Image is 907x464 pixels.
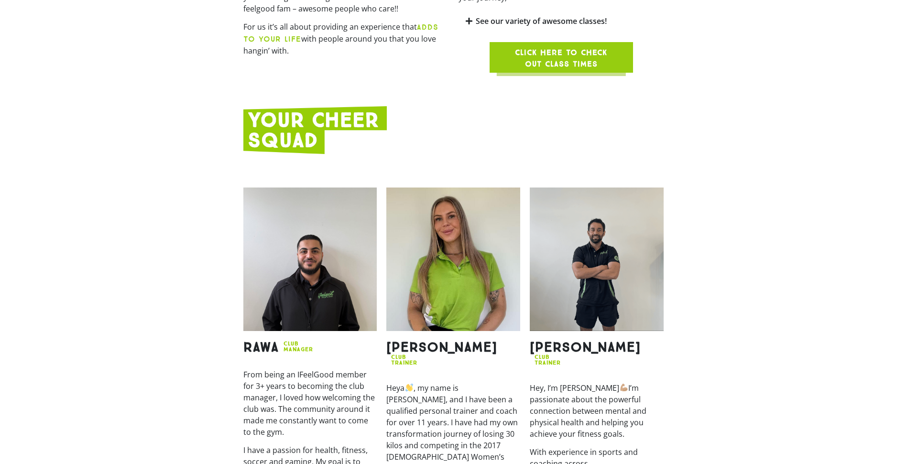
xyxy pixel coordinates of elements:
img: 💪🏽 [620,384,628,391]
p: From being an IFeelGood member for 3+ years to becoming the club manager, I loved how welcoming t... [243,369,377,438]
h2: CLUB TRAINER [535,354,561,365]
a: Click here to check out class times [490,42,633,73]
a: See our variety of awesome classes! [476,16,607,26]
h2: CLUB TRAINER [391,354,417,365]
p: Hey, I’m [PERSON_NAME] I’m passionate about the powerful connection between mental and physical h... [530,382,664,440]
img: Connor-personal-trainer-park-ridge-ifeelgood [530,188,664,331]
img: 👋 [405,384,413,391]
p: For us it’s all about providing an experience that with people around you that you love hangin’ w... [243,21,449,56]
h2: RAWA [243,341,279,354]
h2: [PERSON_NAME] [530,341,641,354]
span: Click here to check out class times [513,47,610,70]
h2: CLUB MANAGER [284,341,313,352]
h2: [PERSON_NAME] [386,341,497,354]
div: See our variety of awesome classes! [459,10,664,33]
